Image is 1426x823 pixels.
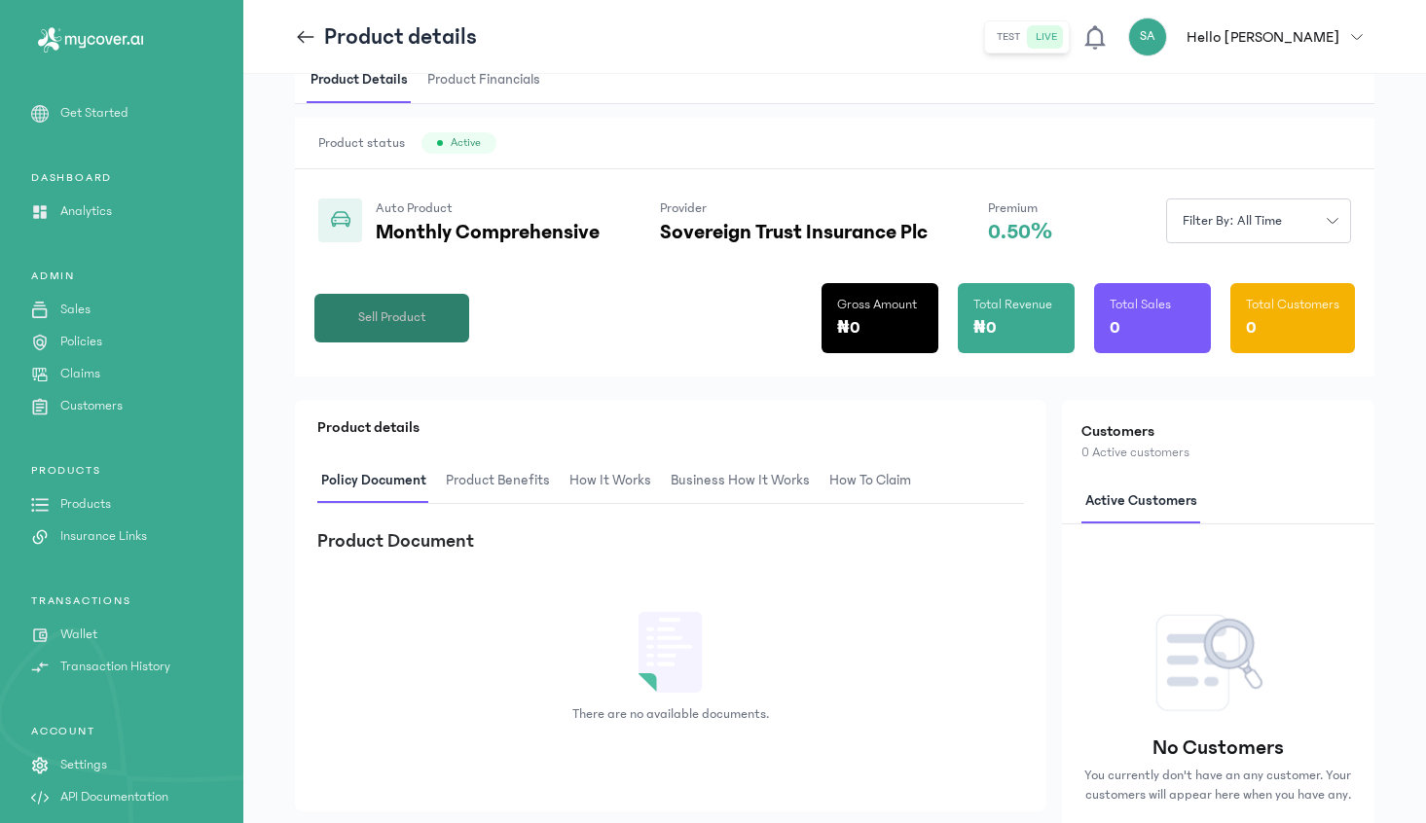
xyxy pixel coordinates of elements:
button: How to claim [825,458,927,504]
div: SA [1128,18,1167,56]
button: Filter by: all time [1166,198,1351,243]
p: Product details [324,21,477,53]
span: Provider [660,200,707,216]
span: Policy Document [317,458,430,504]
p: 0 [1246,314,1257,341]
p: No Customers [1152,734,1284,762]
p: Total Customers [1246,295,1339,314]
span: Active [451,135,481,151]
p: Get Started [60,103,128,124]
button: Product Details [307,57,423,103]
button: test [989,25,1028,49]
p: Insurance Links [60,526,147,547]
p: Products [60,494,111,515]
button: live [1028,25,1065,49]
h2: Customers [1081,419,1356,443]
p: Total Revenue [973,295,1052,314]
p: Wallet [60,625,97,645]
button: SAHello [PERSON_NAME] [1128,18,1374,56]
button: Policy Document [317,458,442,504]
span: Filter by: all time [1171,211,1294,232]
button: Active customers [1081,479,1213,524]
p: ₦0 [973,314,997,341]
p: Policies [60,332,102,352]
p: Sales [60,300,91,320]
button: Sell Product [314,294,469,342]
p: 0 Active customers [1081,443,1356,463]
span: How to claim [825,458,915,504]
span: Sell Product [358,307,426,328]
button: Product Financials [423,57,556,103]
p: Monthly Comprehensive [376,221,600,244]
p: Analytics [60,201,112,222]
span: Premium [988,200,1038,216]
button: How It Works [566,458,667,504]
span: Business How It Works [667,458,814,504]
button: Business How It Works [667,458,825,504]
p: There are no available documents. [572,704,769,724]
p: ₦0 [837,314,860,341]
p: Gross Amount [837,295,917,314]
p: Total Sales [1110,295,1171,314]
span: Product status [318,133,405,153]
h3: Product Document [317,527,474,555]
button: Product Benefits [442,458,566,504]
p: API Documentation [60,787,168,807]
span: Auto Product [376,200,453,216]
span: Product Details [307,57,412,103]
p: Customers [60,396,123,416]
p: You currently don't have an any customer. Your customers will appear here when you have any. [1081,766,1356,805]
p: Product details [317,415,1024,439]
span: Product Benefits [442,458,554,504]
span: How It Works [566,458,655,504]
p: 0 [1110,314,1120,341]
p: Sovereign Trust Insurance Plc [660,221,928,244]
span: Product Financials [423,57,544,103]
span: Active customers [1081,479,1201,524]
p: Claims [60,364,100,384]
p: Settings [60,755,107,775]
p: Hello [PERSON_NAME] [1187,25,1339,49]
p: Transaction History [60,657,170,677]
p: 0.50% [988,221,1052,244]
